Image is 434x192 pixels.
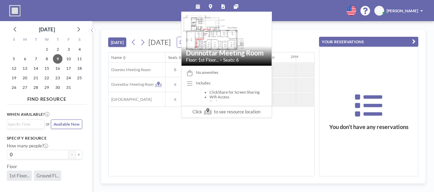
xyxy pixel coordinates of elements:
span: Thursday, October 16, 2025 [53,64,62,73]
span: Friday, October 24, 2025 [64,73,73,83]
div: 2AM [291,54,298,59]
span: [DATE] [148,38,171,46]
span: No amenities [196,70,218,75]
span: Tuesday, October 21, 2025 [31,73,41,83]
span: [PERSON_NAME] [387,9,418,13]
span: Ground Fl... [37,173,59,178]
div: T [30,36,41,45]
span: Wednesday, October 15, 2025 [42,64,52,73]
span: Sunday, October 19, 2025 [9,73,19,83]
span: Friday, October 3, 2025 [64,45,73,54]
div: S [74,36,85,45]
span: Wednesday, October 8, 2025 [42,54,52,64]
div: S [9,36,19,45]
div: [DATE] [39,25,55,34]
span: Wednesday, October 29, 2025 [42,83,52,92]
span: Thursday, October 9, 2025 [53,54,62,64]
span: Saturday, October 4, 2025 [75,45,84,54]
span: Monday, October 20, 2025 [20,73,30,83]
span: Doonies Meeting Room [108,67,151,73]
span: Tuesday, October 7, 2025 [31,54,41,64]
span: Saturday, October 25, 2025 [75,73,84,83]
span: Dunnottar Meeting Room [108,82,155,87]
h4: FIND RESOURCE [7,94,87,102]
span: 8 [165,67,185,73]
li: Desk [209,100,267,105]
span: [GEOGRAPHIC_DATA] [108,97,151,102]
span: Sunday, October 5, 2025 [9,54,19,64]
button: [DATE] [108,37,126,47]
span: • [220,58,222,62]
div: W [41,36,52,45]
span: Thursday, October 30, 2025 [53,83,62,92]
span: Tuesday, October 14, 2025 [31,64,41,73]
span: Sunday, October 26, 2025 [9,83,19,92]
span: Wednesday, October 22, 2025 [42,73,52,83]
label: Floor [7,164,17,170]
button: + [75,150,82,159]
span: Available Now [54,122,80,126]
h3: Specify resource [7,136,82,141]
li: Wifi Access [209,95,267,100]
span: Floor: 1st Floor... [186,57,219,63]
div: Seats [168,55,177,60]
span: Monday, October 27, 2025 [20,83,30,92]
li: ClickShare for Screen Sharing [209,90,267,95]
span: 6 [165,97,185,102]
span: Saturday, October 11, 2025 [75,54,84,64]
span: Seats: 6 [223,57,239,63]
span: Monday, October 6, 2025 [20,54,30,64]
div: Search for option [177,37,226,47]
button: Available Now [51,119,82,129]
span: 1st Floor... [9,173,30,178]
button: YOUR RESERVATIONS [319,37,418,46]
p: Includes: [196,81,267,86]
button: - [69,150,75,159]
span: Friday, October 10, 2025 [64,54,73,64]
span: Sunday, October 12, 2025 [9,64,19,73]
span: 6 [165,82,185,87]
div: F [63,36,74,45]
input: Search for option [8,121,40,127]
span: Tuesday, October 28, 2025 [31,83,41,92]
span: Thursday, October 2, 2025 [53,45,62,54]
img: organization-logo [9,5,20,16]
span: RS [377,8,382,13]
div: M [19,36,30,45]
div: Search for option [7,120,44,129]
div: T [52,36,63,45]
div: Name [111,55,122,60]
span: Saturday, October 18, 2025 [75,64,84,73]
span: or [46,121,50,127]
span: DAILY VIEW [178,38,206,46]
label: How many people? [7,143,48,149]
img: resource-image [182,13,272,64]
span: Monday, October 13, 2025 [20,64,30,73]
span: Click to see resource location [182,106,272,117]
h3: You don’t have any reservations [319,124,418,131]
span: Friday, October 17, 2025 [64,64,73,73]
h2: Dunnottar Meeting Room [186,49,267,57]
span: Friday, October 31, 2025 [64,83,73,92]
div: 30 [271,56,275,59]
span: Wednesday, October 1, 2025 [42,45,52,54]
span: Thursday, October 23, 2025 [53,73,62,83]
